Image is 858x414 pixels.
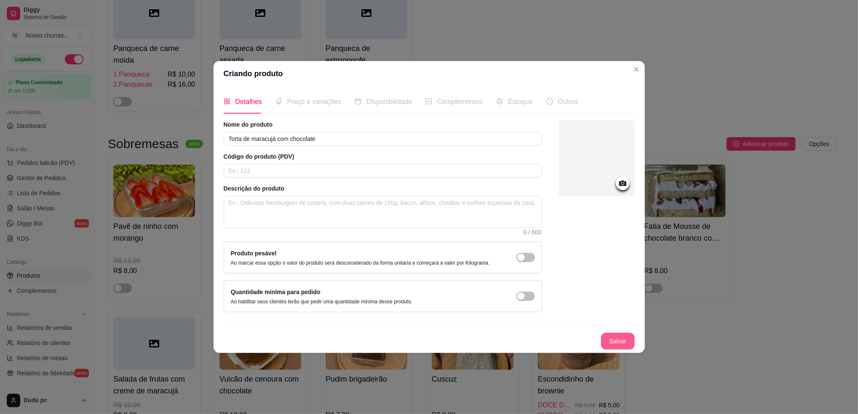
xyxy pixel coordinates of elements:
p: Ao habilitar seus clientes terão que pedir uma quantidade miníma desse produto. [231,298,413,305]
span: code-sandbox [496,98,503,105]
span: info-circle [546,98,553,105]
article: Nome do produto [224,120,542,129]
input: Ex.: Hamburguer de costela [224,132,542,146]
span: Preço e variações [287,98,341,105]
article: Descrição do produto [224,184,542,193]
span: tags [275,98,282,105]
span: Detalhes [235,98,262,105]
span: appstore [224,98,230,105]
article: Código do produto (PDV) [224,152,542,161]
button: Close [630,63,643,76]
span: plus-square [425,98,432,105]
p: Ao marcar essa opção o valor do produto será desconsiderado da forma unitária e começará a valer ... [231,260,490,266]
header: Criando produto [214,61,645,86]
label: Produto pesável [231,250,277,257]
label: Quantidade miníma para pedido [231,289,321,295]
input: Ex.: 123 [224,164,542,178]
span: calendar [355,98,361,105]
span: Complementos [437,98,483,105]
button: Salvar [601,333,635,350]
span: Estoque [508,98,533,105]
span: Disponibilidade [366,98,412,105]
span: Outros [558,98,578,105]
